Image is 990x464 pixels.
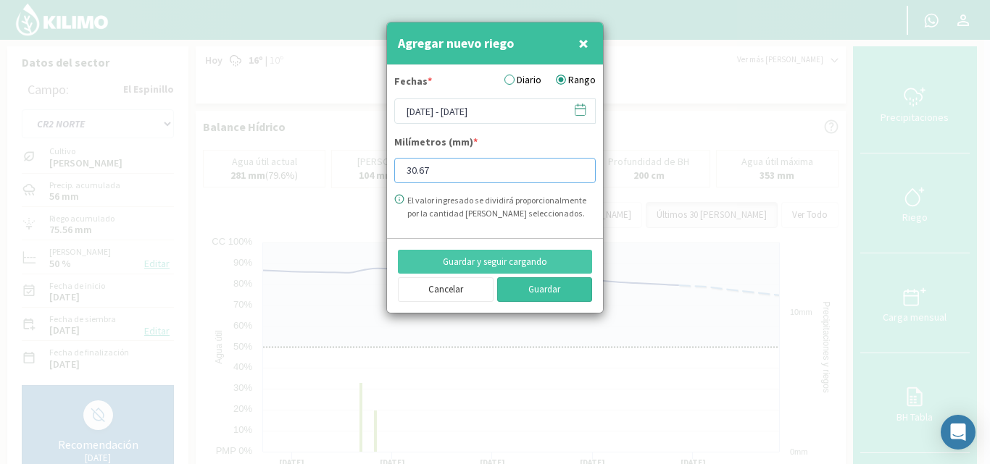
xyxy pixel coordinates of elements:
[578,31,588,55] span: ×
[556,72,596,88] label: Rango
[407,194,596,220] div: El valor ingresado se dividirá proporcionalmente por la cantidad [PERSON_NAME] seleccionados.
[504,72,541,88] label: Diario
[941,415,976,450] div: Open Intercom Messenger
[398,277,494,302] button: Cancelar
[398,250,592,274] button: Guardar y seguir cargando
[575,29,592,58] button: Close
[398,33,514,54] h4: Agregar nuevo riego
[497,277,593,302] button: Guardar
[394,135,478,153] label: Milímetros (mm)
[394,74,432,93] label: Fechas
